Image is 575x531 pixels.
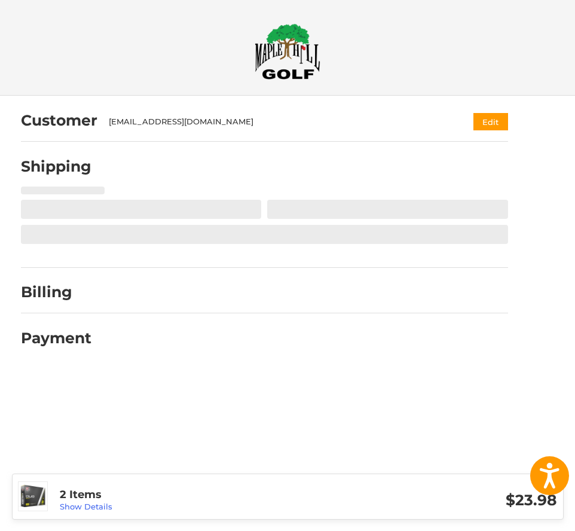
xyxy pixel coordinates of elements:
[473,113,508,130] button: Edit
[255,23,320,80] img: Maple Hill Golf
[109,116,450,128] div: [EMAIL_ADDRESS][DOMAIN_NAME]
[308,491,557,509] h3: $23.98
[60,488,308,502] h3: 2 Items
[21,157,91,176] h2: Shipping
[21,283,91,301] h2: Billing
[19,482,47,511] img: Wilson Staff DUO Soft Golf Balls - Prior Generation
[21,329,91,347] h2: Payment
[60,502,112,511] a: Show Details
[21,111,97,130] h2: Customer
[476,499,575,531] iframe: Google Customer Reviews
